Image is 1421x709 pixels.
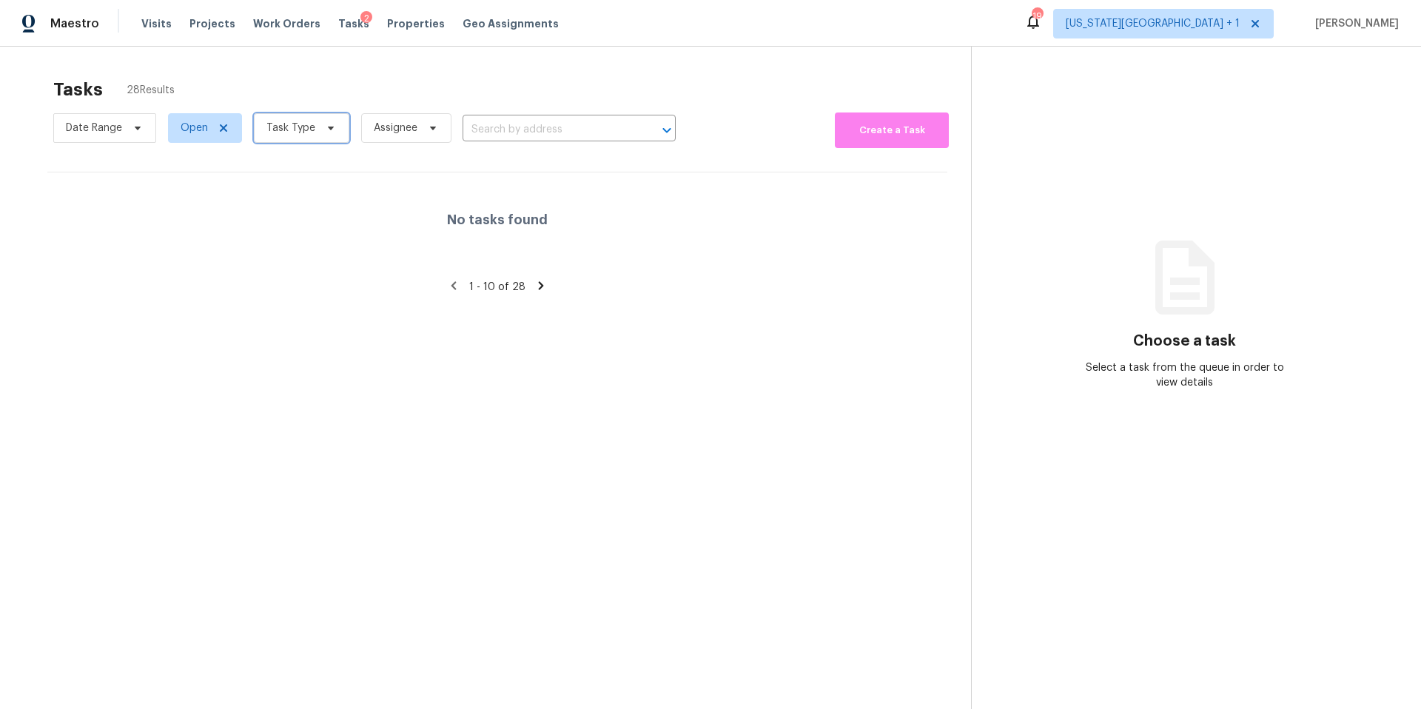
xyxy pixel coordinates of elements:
span: Projects [189,16,235,31]
h3: Choose a task [1133,334,1236,349]
span: 28 Results [127,83,175,98]
span: Maestro [50,16,99,31]
h4: No tasks found [447,212,548,227]
button: Open [656,120,677,141]
span: Open [181,121,208,135]
span: Assignee [374,121,417,135]
h2: Tasks [53,82,103,97]
div: Select a task from the queue in order to view details [1078,360,1291,390]
div: 2 [360,11,372,26]
span: Properties [387,16,445,31]
button: Create a Task [835,112,949,148]
span: Create a Task [842,122,941,139]
span: Tasks [338,19,369,29]
span: Work Orders [253,16,320,31]
span: Task Type [266,121,315,135]
span: [US_STATE][GEOGRAPHIC_DATA] + 1 [1066,16,1240,31]
span: [PERSON_NAME] [1309,16,1399,31]
span: Date Range [66,121,122,135]
span: 1 - 10 of 28 [469,282,525,292]
input: Search by address [463,118,634,141]
span: Visits [141,16,172,31]
span: Geo Assignments [463,16,559,31]
div: 19 [1032,9,1042,24]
